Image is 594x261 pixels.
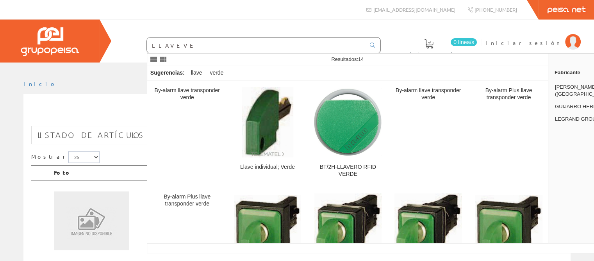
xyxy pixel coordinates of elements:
[207,66,227,80] div: verde
[51,165,200,180] th: Foto
[474,6,517,13] span: [PHONE_NUMBER]
[308,81,388,187] a: BT/2H-LLAVERO RFID VERDE BT/2H-LLAVERO RFID VERDE
[147,81,227,187] a: By-alarm llave transponder verde
[373,6,455,13] span: [EMAIL_ADDRESS][DOMAIN_NAME]
[475,87,542,101] div: By-alarm Plus llave transponder verde
[188,66,205,80] div: llave
[21,27,79,56] img: Grupo Peisa
[23,80,57,87] a: Inicio
[242,87,293,157] img: Llave individual; Verde
[451,38,477,46] span: 0 línea/s
[147,68,186,79] div: Sugerencias:
[358,56,364,62] span: 14
[402,50,455,58] span: Pedido actual
[388,81,468,187] a: By-alarm llave transponder verde
[153,87,221,101] div: By-alarm llave transponder verde
[31,126,150,144] a: Listado de artículos
[314,164,382,178] div: BT/2H-LLAVERO RFID VERDE
[31,151,100,163] label: Mostrar
[228,81,308,187] a: Llave individual; Verde Llave individual; Verde
[234,164,301,171] div: Llave individual; Verde
[331,56,364,62] span: Resultados:
[394,87,462,101] div: By-alarm llave transponder verde
[314,88,382,156] img: BT/2H-LLAVERO RFID VERDE
[469,81,549,187] a: By-alarm Plus llave transponder verde
[485,32,581,40] a: Iniciar sesión
[147,38,365,53] input: Buscar ...
[54,191,129,250] img: Sin Imagen Disponible
[31,106,563,122] h1: LLAVE VERDE
[153,193,221,207] div: By-alarm Plus llave transponder verde
[485,39,561,46] span: Iniciar sesión
[68,151,100,163] select: Mostrar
